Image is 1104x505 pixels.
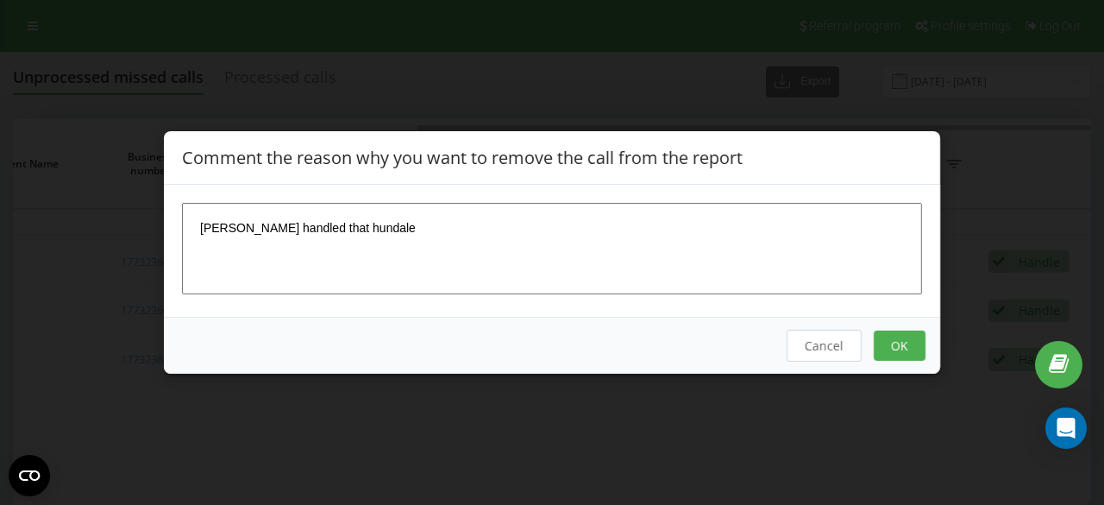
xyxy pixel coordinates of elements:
[164,131,940,185] div: Comment the reason why you want to remove the call from the report
[9,455,50,496] button: Open CMP widget
[787,330,862,362] button: Cancel
[182,203,922,294] textarea: [PERSON_NAME] handled that hundale
[1045,407,1087,449] div: Open Intercom Messenger
[874,331,925,361] button: OK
